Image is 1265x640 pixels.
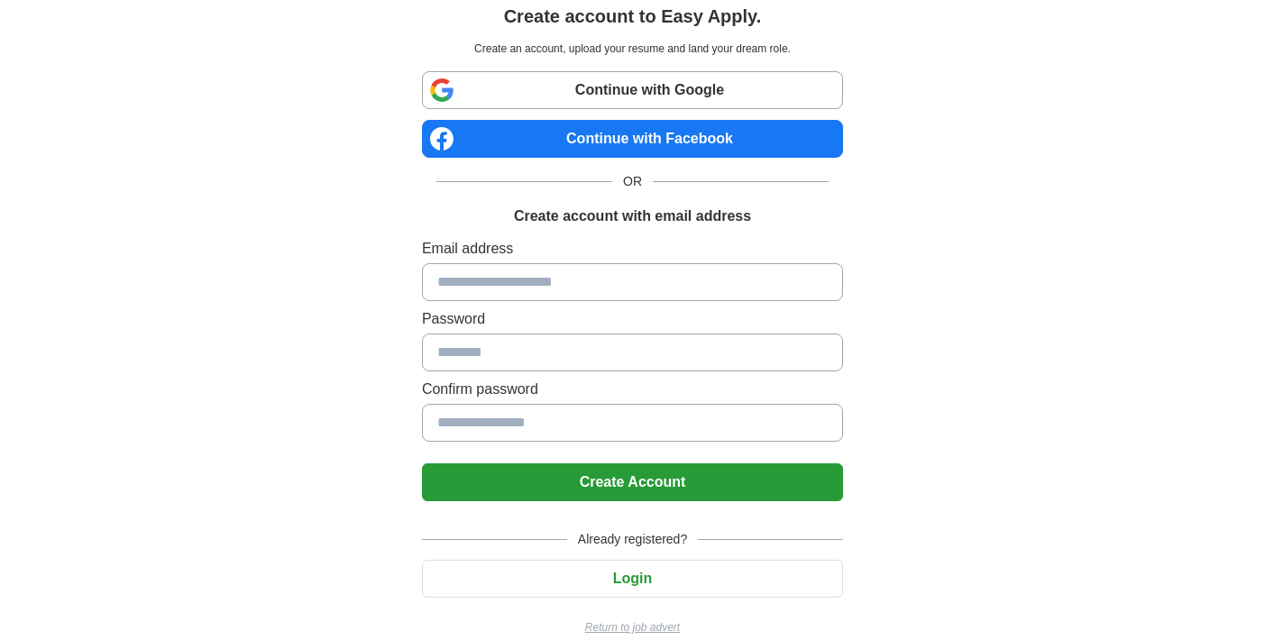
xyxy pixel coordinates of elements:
[504,3,762,30] h1: Create account to Easy Apply.
[514,206,751,227] h1: Create account with email address
[422,619,843,635] a: Return to job advert
[422,120,843,158] a: Continue with Facebook
[422,560,843,598] button: Login
[422,308,843,330] label: Password
[422,379,843,400] label: Confirm password
[422,463,843,501] button: Create Account
[426,41,839,57] p: Create an account, upload your resume and land your dream role.
[567,530,698,549] span: Already registered?
[612,172,653,191] span: OR
[422,571,843,586] a: Login
[422,71,843,109] a: Continue with Google
[422,238,843,260] label: Email address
